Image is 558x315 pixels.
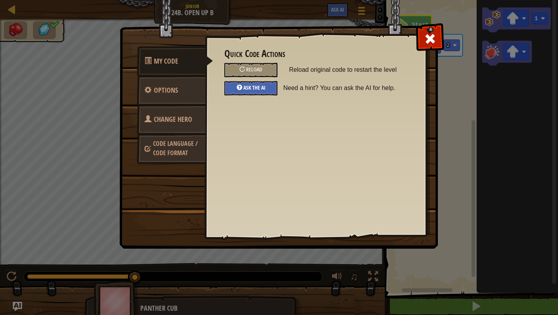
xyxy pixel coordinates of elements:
span: Choose hero, language [153,139,198,157]
div: Reload original code to restart the level [224,63,277,77]
div: Ask the AI [224,81,277,95]
span: Need a hint? You can ask the AI for help. [283,81,413,95]
span: Configure settings [154,85,178,95]
h3: Quick Code Actions [224,48,407,59]
span: Choose hero, language [154,114,192,124]
a: My Code [137,46,213,76]
span: Ask the AI [243,84,265,91]
a: Options [137,75,206,106]
span: Reload original code to restart the level [289,63,407,77]
span: Reload [246,66,262,73]
span: Quick Code Actions [154,56,178,66]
